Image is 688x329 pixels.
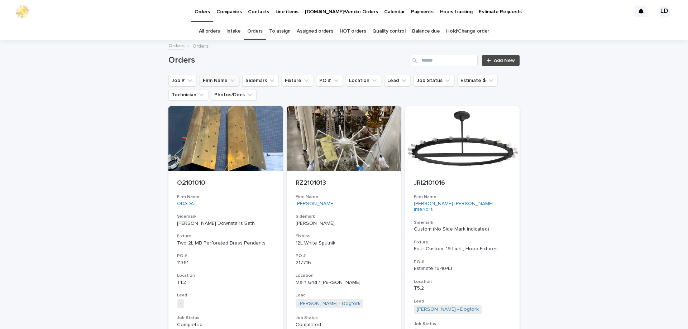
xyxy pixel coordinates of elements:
[211,89,257,101] button: Photos/Docs
[180,301,181,307] a: -
[297,23,333,40] a: Assigned orders
[177,260,274,266] p: 11361
[177,194,274,200] h3: Firm Name
[192,42,209,49] p: Orders
[177,201,194,207] a: ODADA
[168,41,185,49] a: Orders
[177,273,274,279] h3: Location
[384,75,411,86] button: Lead
[414,285,511,291] p: T5.2
[296,315,393,321] h3: Job Status
[242,75,279,86] button: Sidemark
[177,322,274,328] p: Completed
[482,55,520,66] a: Add New
[177,233,274,239] h3: Fixture
[14,4,30,19] img: 0ffKfDbyRa2Iv8hnaAqg
[177,179,274,187] p: O2101010
[296,201,335,207] a: [PERSON_NAME]
[414,279,511,285] h3: Location
[177,280,274,286] p: T1.2
[414,201,511,213] a: [PERSON_NAME] [PERSON_NAME] Interiors
[296,233,393,239] h3: Fixture
[372,23,405,40] a: Quality control
[414,266,511,272] p: Estimate 19-1043
[168,89,208,101] button: Technician
[414,246,511,252] div: Four Custom, 19 Light, Hoop Fixtures
[296,240,393,246] div: 12L White Sputnik
[168,75,197,86] button: Job #
[296,221,393,227] p: [PERSON_NAME]
[414,75,454,86] button: Job Status
[414,220,511,226] h3: Sidemark
[177,253,274,259] h3: PO #
[168,55,407,66] h1: Orders
[199,23,220,40] a: All orders
[412,23,440,40] a: Balance due
[296,292,393,298] h3: Lead
[414,240,511,245] h3: Fixture
[247,23,263,40] a: Orders
[340,23,366,40] a: HOT orders
[177,315,274,321] h3: Job Status
[296,260,393,266] p: 217716
[177,221,274,227] p: [PERSON_NAME] Downstairs Bath
[296,214,393,219] h3: Sidemark
[177,214,274,219] h3: Sidemark
[298,301,360,307] a: [PERSON_NAME] - Dogfork
[177,292,274,298] h3: Lead
[446,23,489,40] a: Hold/Change order
[414,259,511,265] h3: PO #
[226,23,241,40] a: Intake
[296,322,393,328] p: Completed
[282,75,313,86] button: Fixture
[414,226,511,232] p: Custom (No Side Mark indicated)
[346,75,381,86] button: Location
[457,75,498,86] button: Estimate $
[414,179,511,187] p: JRI2101016
[414,194,511,200] h3: Firm Name
[296,280,393,286] p: Main Grid / [PERSON_NAME]
[296,179,393,187] p: RZ2101013
[414,321,511,327] h3: Job Status
[414,299,511,304] h3: Lead
[296,253,393,259] h3: PO #
[659,6,670,17] div: LD
[296,273,393,279] h3: Location
[177,240,274,246] div: Two 2L MB Perforated Brass Pendants
[200,75,239,86] button: Firm Name
[316,75,343,86] button: PO #
[269,23,290,40] a: To assign
[494,58,515,63] span: Add New
[296,194,393,200] h3: Firm Name
[417,306,479,313] a: [PERSON_NAME] - Dogfork
[410,55,478,66] input: Search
